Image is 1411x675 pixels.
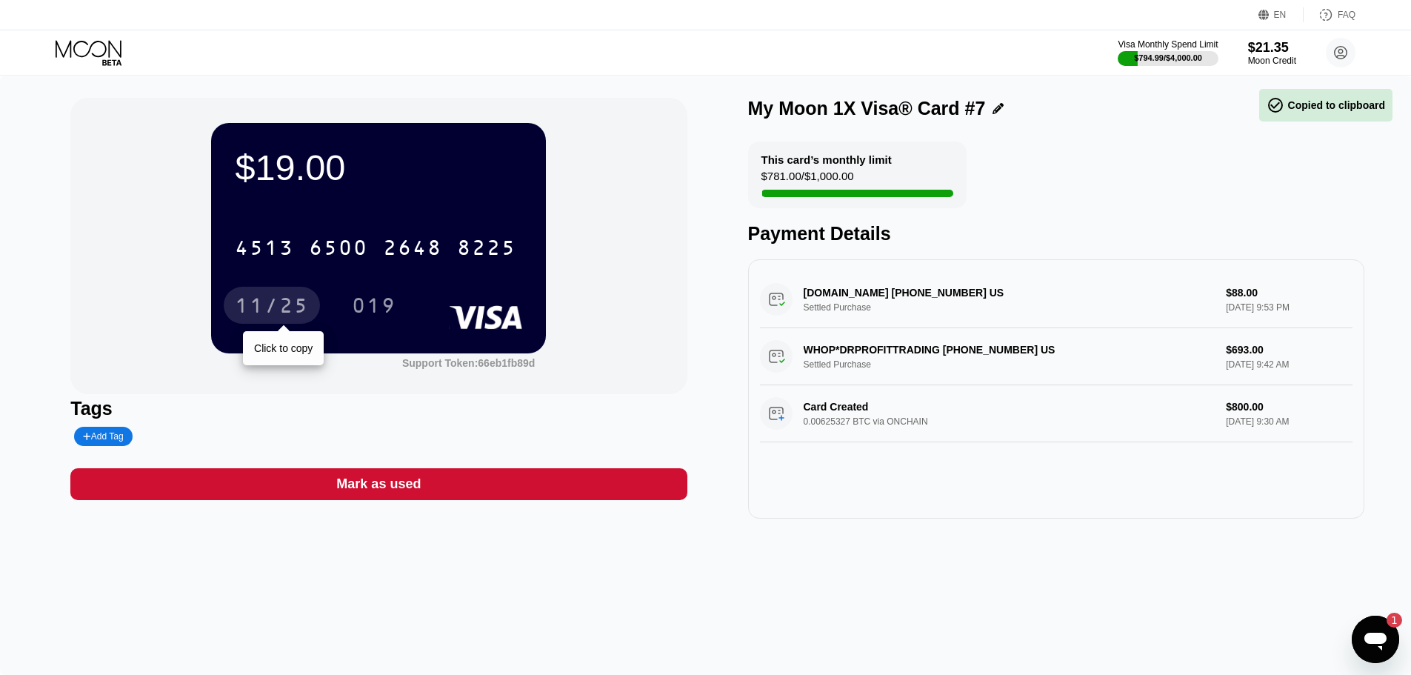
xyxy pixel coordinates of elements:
div: 019 [352,296,396,319]
div: FAQ [1304,7,1355,22]
div: 8225 [457,238,516,262]
div: Copied to clipboard [1267,96,1385,114]
div: My Moon 1X Visa® Card #7 [748,98,986,119]
iframe: Number of unread messages [1372,613,1402,628]
div: 11/25 [235,296,309,319]
div: 11/25 [224,287,320,324]
div: FAQ [1338,10,1355,20]
div: 019 [341,287,407,324]
div: $21.35Moon Credit [1248,40,1296,66]
div: $794.99 / $4,000.00 [1134,53,1202,62]
div: Payment Details [748,223,1364,245]
div: EN [1258,7,1304,22]
div: 4513650026488225 [226,229,525,266]
div: 4513 [235,238,294,262]
div: Support Token: 66eb1fb89d [402,357,535,369]
div: $19.00 [235,147,522,188]
div: EN [1274,10,1287,20]
div: Mark as used [336,476,421,493]
div: Visa Monthly Spend Limit$794.99/$4,000.00 [1118,39,1218,66]
div: $21.35 [1248,40,1296,56]
div: Mark as used [70,468,687,500]
div: This card’s monthly limit [761,153,892,166]
div: Click to copy [254,342,313,354]
div: Visa Monthly Spend Limit [1118,39,1218,50]
div: $781.00 / $1,000.00 [761,170,854,190]
div: Add Tag [83,431,123,442]
div: 6500 [309,238,368,262]
iframe: Button to launch messaging window, 1 unread message [1352,616,1399,663]
span:  [1267,96,1284,114]
div: Support Token:66eb1fb89d [402,357,535,369]
div: Moon Credit [1248,56,1296,66]
div: 2648 [383,238,442,262]
div: Add Tag [74,427,132,446]
div: Tags [70,398,687,419]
